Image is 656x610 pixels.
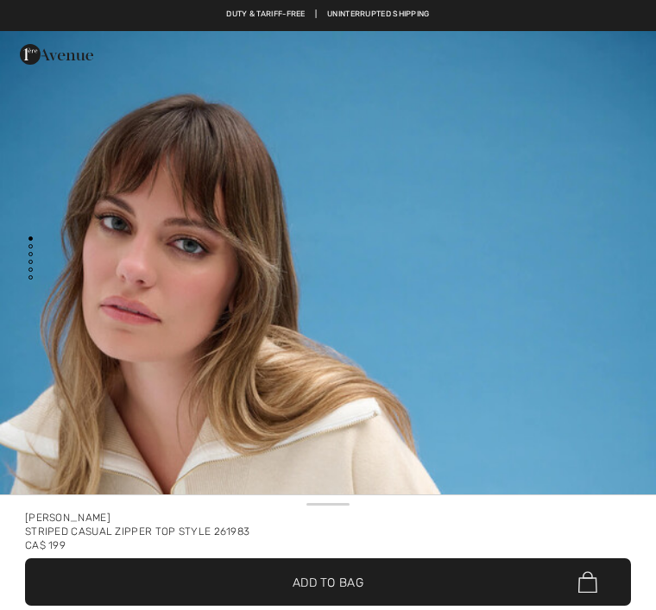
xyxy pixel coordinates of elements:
div: [PERSON_NAME] [25,511,631,525]
span: Add to Bag [293,573,363,591]
div: Striped Casual Zipper Top Style 261983 [25,525,631,538]
span: CA$ 199 [25,539,66,551]
img: 1ère Avenue [20,37,93,72]
a: 1ère Avenue [20,47,93,61]
button: Add to Bag [25,558,631,606]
